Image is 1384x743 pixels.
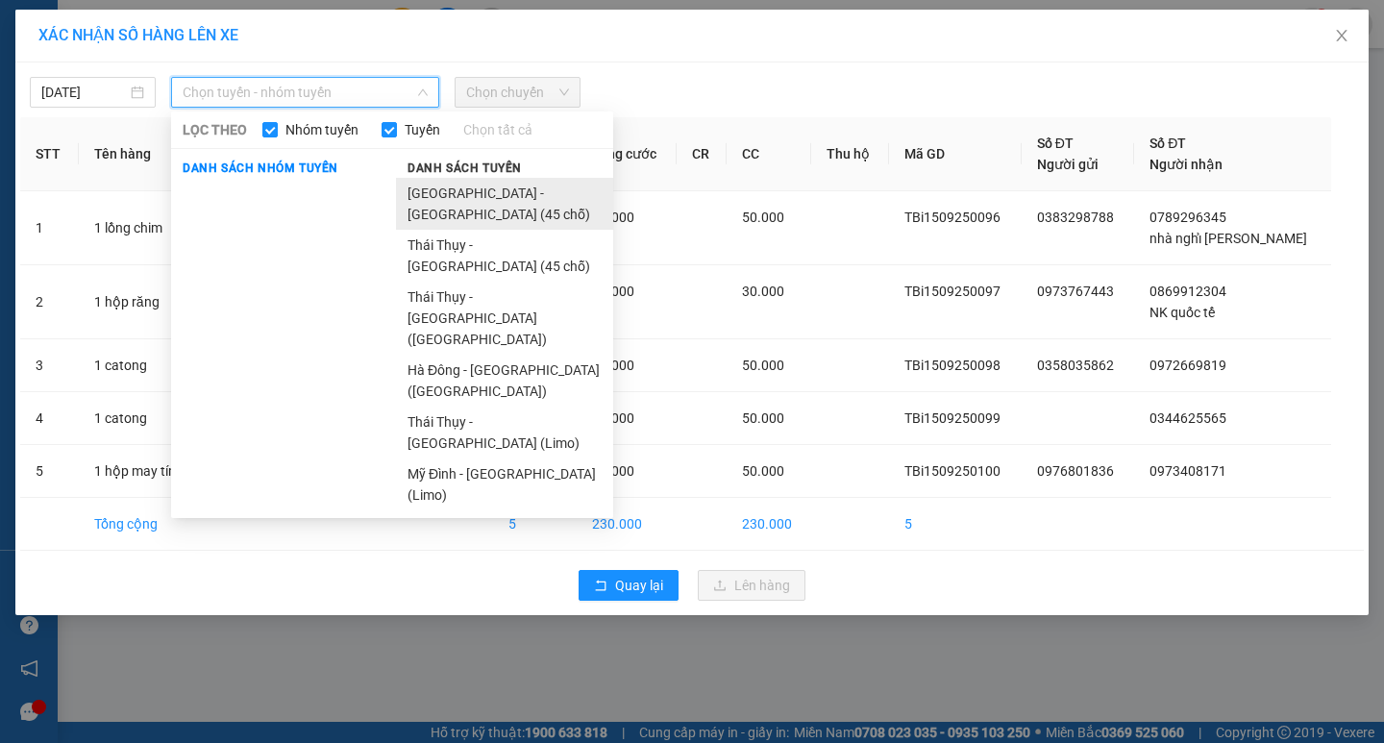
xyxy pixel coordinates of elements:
[1037,358,1114,373] span: 0358035862
[1149,358,1226,373] span: 0972669819
[396,458,613,510] li: Mỹ Đình - [GEOGRAPHIC_DATA] (Limo)
[592,410,634,426] span: 50.000
[20,445,79,498] td: 5
[594,579,607,594] span: rollback
[463,119,532,140] a: Chọn tất cả
[592,210,634,225] span: 50.000
[742,358,784,373] span: 50.000
[79,498,205,551] td: Tổng cộng
[1037,210,1114,225] span: 0383298788
[183,78,428,107] span: Chọn tuyến - nhóm tuyến
[79,445,205,498] td: 1 hộp may tính
[677,117,727,191] th: CR
[1037,284,1114,299] span: 0973767443
[396,355,613,407] li: Hà Đông - [GEOGRAPHIC_DATA] ([GEOGRAPHIC_DATA])
[592,463,634,479] span: 50.000
[904,210,1001,225] span: TBi1509250096
[171,160,350,177] span: Danh sách nhóm tuyến
[396,407,613,458] li: Thái Thụy - [GEOGRAPHIC_DATA] (Limo)
[1149,136,1186,151] span: Số ĐT
[742,284,784,299] span: 30.000
[698,570,805,601] button: uploadLên hàng
[38,26,238,44] span: XÁC NHẬN SỐ HÀNG LÊN XE
[592,358,634,373] span: 50.000
[1037,157,1099,172] span: Người gửi
[1149,463,1226,479] span: 0973408171
[1149,305,1215,320] span: NK quốc tế
[727,117,811,191] th: CC
[417,87,429,98] span: down
[79,117,205,191] th: Tên hàng
[1315,10,1369,63] button: Close
[79,265,205,339] td: 1 hộp răng
[1149,284,1226,299] span: 0869912304
[1149,157,1223,172] span: Người nhận
[904,410,1001,426] span: TBi1509250099
[278,119,366,140] span: Nhóm tuyến
[577,498,677,551] td: 230.000
[20,191,79,265] td: 1
[20,117,79,191] th: STT
[397,119,448,140] span: Tuyến
[592,284,634,299] span: 30.000
[396,230,613,282] li: Thái Thụy - [GEOGRAPHIC_DATA] (45 chỗ)
[1334,28,1349,43] span: close
[79,339,205,392] td: 1 catong
[889,498,1022,551] td: 5
[904,284,1001,299] span: TBi1509250097
[1037,136,1074,151] span: Số ĐT
[727,498,811,551] td: 230.000
[615,575,663,596] span: Quay lại
[20,339,79,392] td: 3
[20,265,79,339] td: 2
[904,463,1001,479] span: TBi1509250100
[396,282,613,355] li: Thái Thụy - [GEOGRAPHIC_DATA] ([GEOGRAPHIC_DATA])
[183,119,247,140] span: LỌC THEO
[79,191,205,265] td: 1 lồng chim
[20,392,79,445] td: 4
[396,160,533,177] span: Danh sách tuyến
[742,210,784,225] span: 50.000
[1149,210,1226,225] span: 0789296345
[742,463,784,479] span: 50.000
[493,498,577,551] td: 5
[466,78,569,107] span: Chọn chuyến
[577,117,677,191] th: Tổng cước
[742,410,784,426] span: 50.000
[79,392,205,445] td: 1 catong
[41,82,127,103] input: 15/09/2025
[1149,231,1307,246] span: nhà nghỉ [PERSON_NAME]
[811,117,889,191] th: Thu hộ
[889,117,1022,191] th: Mã GD
[1149,410,1226,426] span: 0344625565
[579,570,679,601] button: rollbackQuay lại
[904,358,1001,373] span: TBi1509250098
[1037,463,1114,479] span: 0976801836
[396,178,613,230] li: [GEOGRAPHIC_DATA] - [GEOGRAPHIC_DATA] (45 chỗ)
